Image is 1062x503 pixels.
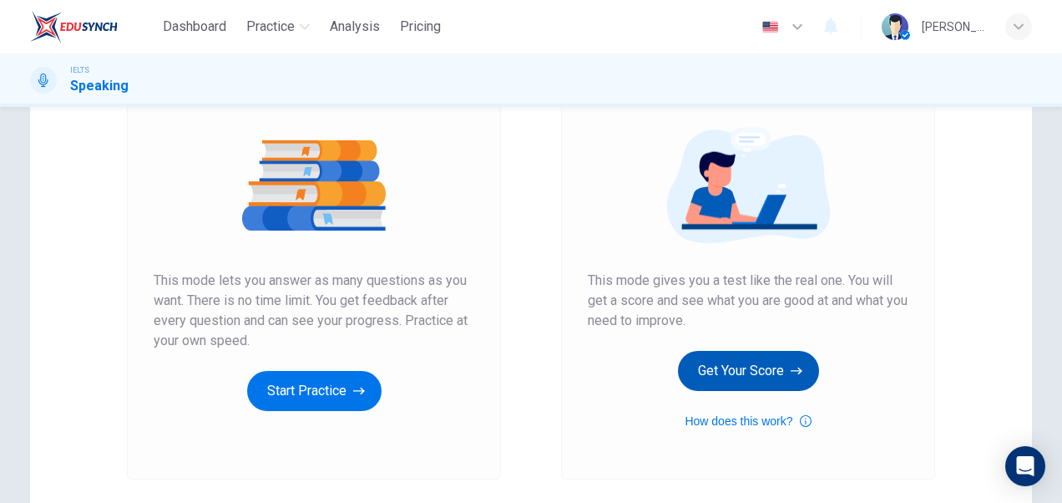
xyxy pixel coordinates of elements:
[163,17,226,37] span: Dashboard
[588,271,908,331] span: This mode gives you a test like the real one. You will get a score and see what you are good at a...
[882,13,908,40] img: Profile picture
[393,12,448,42] button: Pricing
[400,17,441,37] span: Pricing
[330,17,380,37] span: Analysis
[685,411,811,431] button: How does this work?
[247,371,382,411] button: Start Practice
[678,351,819,391] button: Get Your Score
[323,12,387,42] button: Analysis
[70,64,89,76] span: IELTS
[246,17,295,37] span: Practice
[154,271,474,351] span: This mode lets you answer as many questions as you want. There is no time limit. You get feedback...
[1005,446,1045,486] div: Open Intercom Messenger
[922,17,985,37] div: [PERSON_NAME]
[30,10,118,43] img: EduSynch logo
[240,12,316,42] button: Practice
[70,76,129,96] h1: Speaking
[156,12,233,42] button: Dashboard
[30,10,156,43] a: EduSynch logo
[760,21,781,33] img: en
